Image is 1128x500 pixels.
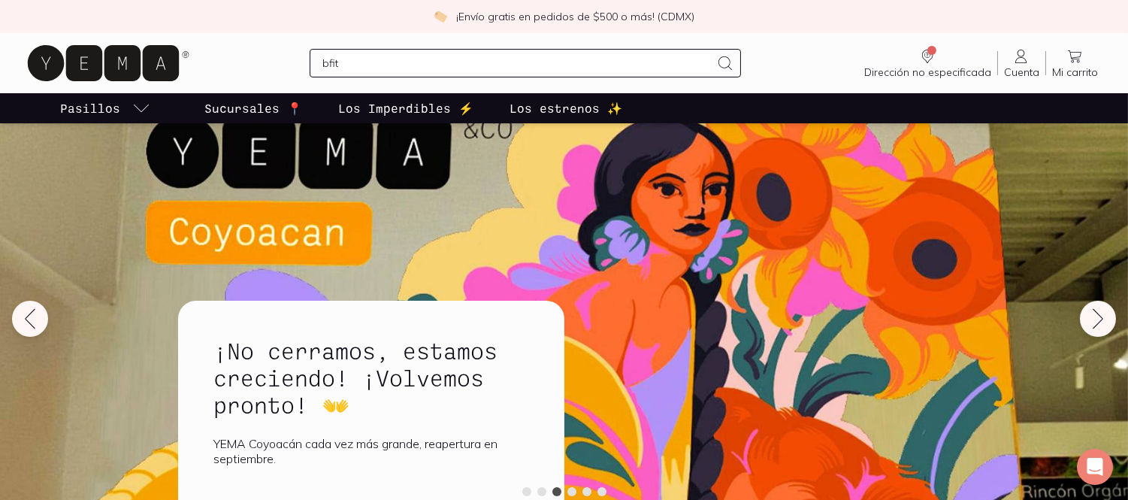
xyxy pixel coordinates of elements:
p: YEMA Coyoacán cada vez más grande, reapertura en septiembre. [214,436,528,466]
a: Mi carrito [1046,47,1104,79]
a: Dirección no especificada [858,47,997,79]
p: ¡Envío gratis en pedidos de $500 o más! (CDMX) [456,9,694,24]
img: check [434,10,447,23]
p: Sucursales 📍 [204,99,302,117]
a: Los Imperdibles ⚡️ [335,93,476,123]
div: Open Intercom Messenger [1077,449,1113,485]
span: Dirección no especificada [864,65,991,79]
p: Los Imperdibles ⚡️ [338,99,473,117]
a: pasillo-todos-link [57,93,153,123]
a: Sucursales 📍 [201,93,305,123]
p: Pasillos [60,99,120,117]
input: Busca los mejores productos [322,54,711,72]
h2: ¡No cerramos, estamos creciendo! ¡Volvemos pronto! 👐 [214,337,528,418]
span: Cuenta [1004,65,1039,79]
a: Los estrenos ✨ [507,93,625,123]
p: Los estrenos ✨ [510,99,622,117]
span: Mi carrito [1052,65,1098,79]
a: Cuenta [998,47,1045,79]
